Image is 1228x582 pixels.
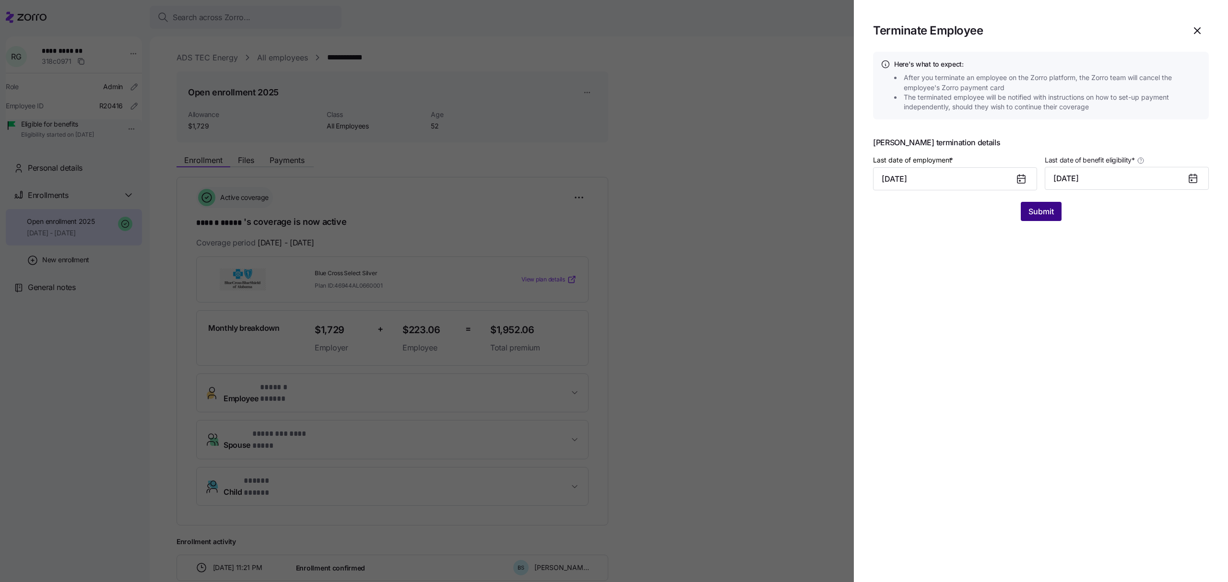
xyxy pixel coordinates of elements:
span: Submit [1028,206,1054,217]
label: Last date of employment [873,155,955,165]
span: The terminated employee will be notified with instructions on how to set-up payment independently... [904,93,1204,112]
span: After you terminate an employee on the Zorro platform, the Zorro team will cancel the employee's ... [904,73,1204,93]
input: MM/DD/YYYY [873,167,1037,190]
span: Last date of benefit eligibility * [1045,155,1135,165]
h4: Here's what to expect: [894,59,1201,69]
button: Submit [1021,202,1062,221]
h1: Terminate Employee [873,23,1178,38]
span: [PERSON_NAME] termination details [873,139,1209,146]
button: [DATE] [1045,167,1209,190]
